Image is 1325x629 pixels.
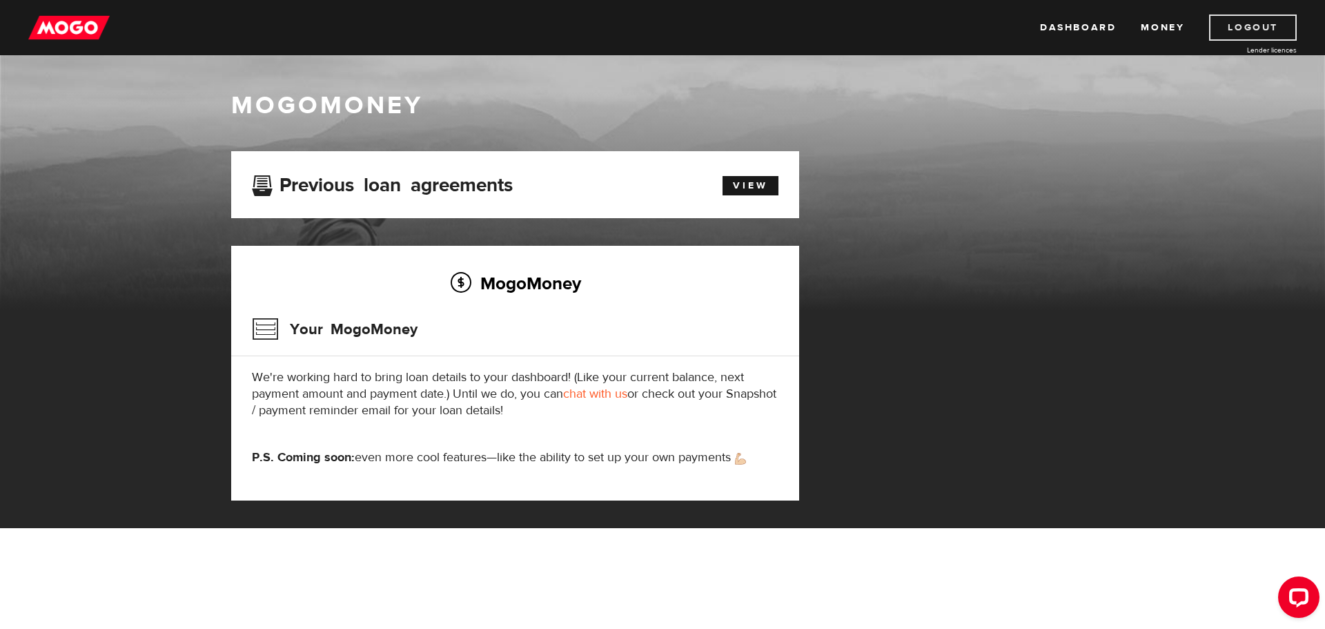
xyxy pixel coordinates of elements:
a: Dashboard [1040,14,1116,41]
h3: Previous loan agreements [252,174,513,192]
p: even more cool features—like the ability to set up your own payments [252,449,778,466]
a: Logout [1209,14,1297,41]
img: mogo_logo-11ee424be714fa7cbb0f0f49df9e16ec.png [28,14,110,41]
strong: P.S. Coming soon: [252,449,355,465]
h2: MogoMoney [252,269,778,298]
p: We're working hard to bring loan details to your dashboard! (Like your current balance, next paym... [252,369,778,419]
a: Lender licences [1193,45,1297,55]
a: View [723,176,778,195]
h3: Your MogoMoney [252,311,418,347]
img: strong arm emoji [735,453,746,465]
iframe: LiveChat chat widget [1267,571,1325,629]
h1: MogoMoney [231,91,1094,120]
a: Money [1141,14,1184,41]
a: chat with us [563,386,627,402]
